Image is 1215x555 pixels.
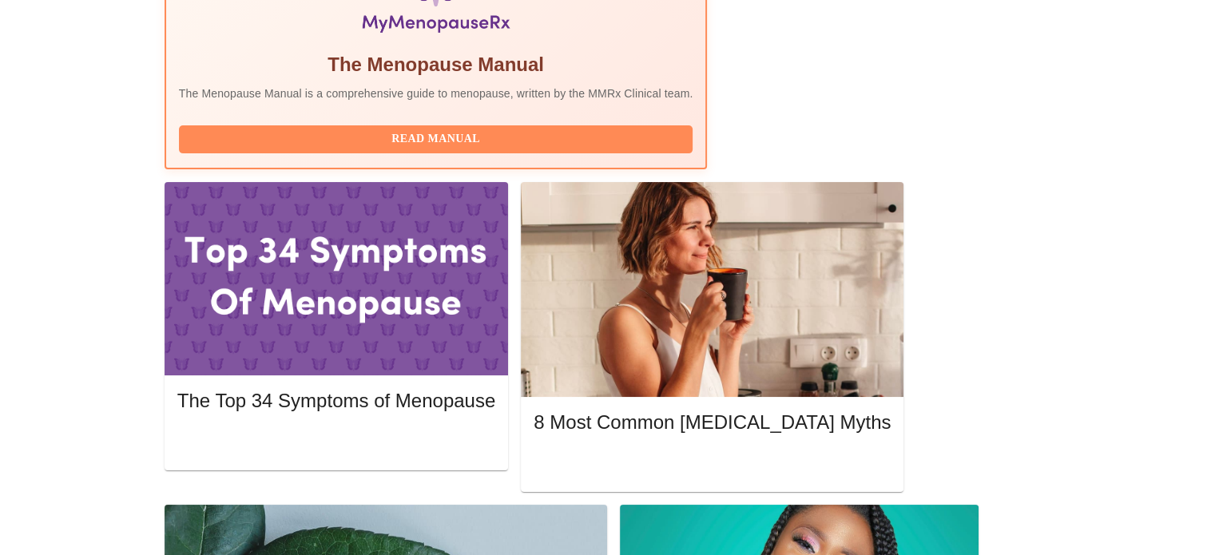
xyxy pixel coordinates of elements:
h5: The Top 34 Symptoms of Menopause [177,388,495,414]
button: Read More [534,450,891,478]
p: The Menopause Manual is a comprehensive guide to menopause, written by the MMRx Clinical team. [179,85,693,101]
h5: The Menopause Manual [179,52,693,77]
span: Read Manual [195,129,677,149]
h5: 8 Most Common [MEDICAL_DATA] Myths [534,410,891,435]
a: Read More [177,434,499,447]
span: Read More [550,454,875,474]
a: Read Manual [179,131,697,145]
button: Read Manual [179,125,693,153]
span: Read More [193,432,479,452]
a: Read More [534,456,895,470]
button: Read More [177,428,495,456]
